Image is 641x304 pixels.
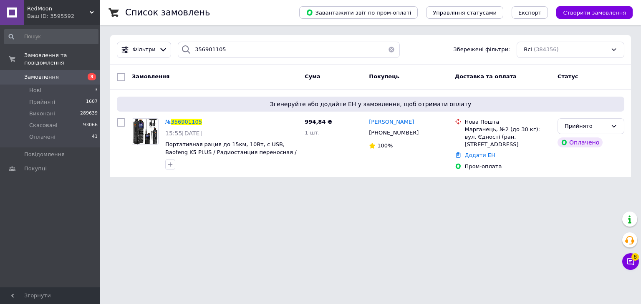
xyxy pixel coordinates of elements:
span: Виконані [29,110,55,117]
span: Оплачені [29,133,56,141]
span: Завантажити звіт по пром-оплаті [306,9,411,16]
span: 15:55[DATE] [165,130,202,137]
div: Оплачено [558,137,603,147]
span: 3 [95,87,98,94]
input: Пошук за номером замовлення, ПІБ покупця, номером телефону, Email, номером накладної [178,42,400,58]
div: Нова Пошта [465,118,551,126]
span: Створити замовлення [563,10,626,16]
div: Прийнято [565,122,607,131]
span: Замовлення [24,73,59,81]
a: Портативная рация до 15км, 10Вт, с USB, Baofeng K5 PLUS / Радиостанция переносная / Цифровая раци... [165,141,297,163]
span: RedMoon [27,5,90,12]
span: Cума [305,73,320,80]
span: № [165,119,171,125]
div: Ваш ID: 3595592 [27,12,100,20]
span: Скасовані [29,122,58,129]
span: Доставка та оплата [455,73,517,80]
button: Управління статусами [426,6,503,19]
span: [PERSON_NAME] [369,119,414,125]
span: Покупець [369,73,399,80]
a: Додати ЕН [465,152,495,158]
span: (384356) [534,46,559,52]
div: Марганець, №2 (до 30 кг): вул. Єдності (ран. [STREET_ADDRESS] [465,126,551,149]
span: 356901105 [171,119,202,125]
button: Завантажити звіт по пром-оплаті [299,6,418,19]
span: Фільтри [133,46,156,54]
a: Створити замовлення [548,9,633,15]
span: Замовлення [132,73,169,80]
a: [PERSON_NAME] [369,118,414,126]
img: Фото товару [132,119,158,145]
span: 994,84 ₴ [305,119,332,125]
div: Пром-оплата [465,163,551,170]
span: 8 [631,253,639,261]
span: 1 шт. [305,130,320,136]
span: 1607 [86,98,98,106]
button: Чат з покупцем8 [622,253,639,270]
button: Експорт [512,6,548,19]
h1: Список замовлень [125,7,210,17]
span: 41 [92,133,98,141]
span: Нові [29,87,41,94]
span: 3 [88,73,96,80]
span: Всі [524,46,532,54]
button: Очистить [383,42,400,58]
span: Повідомлення [24,151,65,158]
span: Збережені фільтри: [453,46,510,54]
a: Фото товару [132,118,159,145]
span: Прийняті [29,98,55,106]
span: Замовлення та повідомлення [24,52,100,67]
a: №356901105 [165,119,202,125]
span: [PHONE_NUMBER] [369,130,419,136]
span: 93066 [83,122,98,129]
span: Статус [558,73,578,80]
button: Створити замовлення [556,6,633,19]
span: Згенеруйте або додайте ЕН у замовлення, щоб отримати оплату [120,100,621,108]
span: 289639 [80,110,98,117]
input: Пошук [4,29,98,44]
span: Покупці [24,165,47,172]
span: 100% [377,142,393,149]
span: Управління статусами [433,10,497,16]
span: Експорт [518,10,542,16]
